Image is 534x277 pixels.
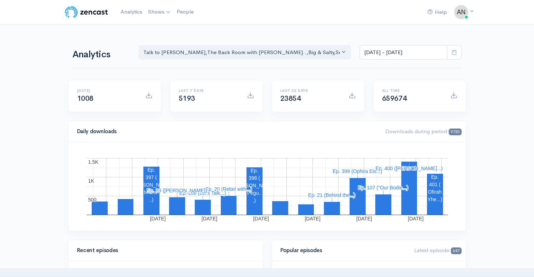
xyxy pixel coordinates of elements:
text: Ep. [147,167,155,173]
span: 5193 [179,94,195,103]
h4: Recent episodes [77,247,250,254]
div: Talk to [PERSON_NAME] , The Back Room with [PERSON_NAME].. , Big & Salty , Serial Tales - [PERSON... [143,48,340,57]
text: [DATE] [305,216,320,221]
h4: Popular episodes [280,247,406,254]
text: 1.5K [88,159,98,165]
text: [PERSON_NAME] [131,182,172,188]
h6: [DATE] [77,89,137,93]
text: Ep. 106 (Let's Talk...) [179,190,226,196]
h6: Last 30 days [280,89,340,93]
img: ZenCast Logo [64,5,109,19]
a: Analytics [118,4,145,20]
text: ..) [149,197,153,203]
text: Ep. 20 (Rebel with...) [205,186,252,192]
text: Ep. 23 ([PERSON_NAME]) [147,188,207,193]
input: analytics date range selector [360,45,447,60]
text: [DATE] [408,216,423,221]
text: Ep. 21 (Behind the...) [308,192,355,198]
span: 659674 [382,94,407,103]
span: 647 [451,247,461,254]
button: Talk to Allison, The Back Room with Andy O..., Big & Salty, Serial Tales - Joan Julie..., The Cam... [139,45,351,60]
span: Downloads during period: [385,128,461,135]
text: 500 [88,197,97,203]
text: Yhe...) [427,197,442,202]
h1: Analytics [72,49,130,60]
a: Shows [145,4,174,20]
text: Ep. [431,174,438,180]
text: [DATE] [253,216,269,221]
text: .) [253,198,256,203]
a: People [174,4,197,20]
a: Help [424,5,450,20]
svg: A chart. [77,151,457,222]
text: [DATE] [356,216,372,221]
iframe: gist-messenger-bubble-iframe [510,253,527,270]
text: Ep. 400 ([PERSON_NAME]...) [375,166,442,171]
text: [PERSON_NAME] [234,183,275,188]
h4: Daily downloads [77,129,377,135]
img: ... [454,5,468,19]
text: Ep. 399 (Ophira Eis...) [332,168,382,174]
h6: All time [382,89,442,93]
span: Latest episode: [414,247,461,254]
span: 9750 [449,129,461,135]
text: Ep. 107 ("Our Bodie...) [358,185,408,190]
text: [DATE] [202,216,217,221]
span: 1008 [77,94,93,103]
text: 1K [88,178,95,184]
text: [DATE] [150,216,166,221]
text: Ep. [250,168,258,173]
h6: Last 7 days [179,89,238,93]
span: 23854 [280,94,301,103]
